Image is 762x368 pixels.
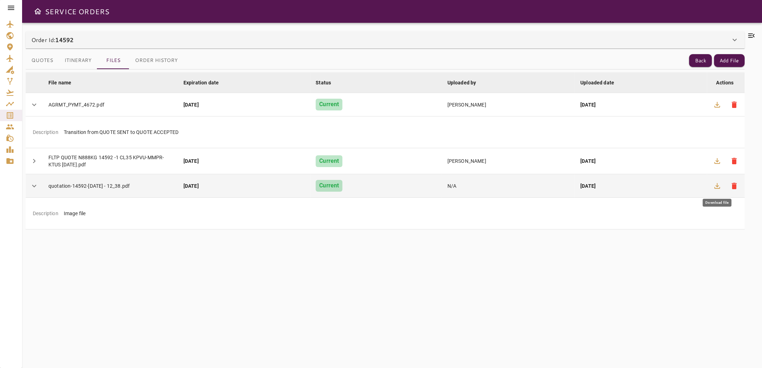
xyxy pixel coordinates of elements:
button: Delete file [726,96,743,113]
span: Uploaded date [580,78,623,87]
div: Current [316,155,342,167]
div: Uploaded by [447,78,476,87]
span: Expiration date [183,78,228,87]
button: Order History [129,52,183,69]
div: [DATE] [183,101,304,108]
span: Uploaded by [447,78,486,87]
p: Order Id: [31,36,73,44]
div: Uploaded date [580,78,614,87]
div: [PERSON_NAME] [447,101,569,108]
button: Itinerary [59,52,97,69]
button: Download file [709,152,726,170]
span: delete [730,182,738,190]
button: Back [689,54,712,67]
h6: SERVICE ORDERS [45,6,109,17]
div: File name [48,78,71,87]
p: Description [33,210,58,217]
button: Open drawer [31,4,45,19]
div: Current [316,99,342,110]
span: chevron_right [30,182,38,190]
span: chevron_right [30,100,38,109]
div: FLTP QUOTE N888KG 14592 -1 CL35 KPVU-MMPR-KTUS [DATE].pdf [48,154,172,168]
button: Delete file [726,177,743,195]
span: File name [48,78,81,87]
span: Status [316,78,340,87]
div: quotation-14592-[DATE] - 12_38.pdf [48,182,172,190]
button: Delete file [726,152,743,170]
div: basic tabs example [26,52,183,69]
div: N/A [447,182,569,190]
button: Files [97,52,129,69]
div: Current [316,180,342,192]
p: Description [33,129,58,136]
div: [DATE] [580,182,701,190]
div: Order Id:14592 [26,31,745,48]
div: Expiration date [183,78,219,87]
button: Download file [709,96,726,113]
div: [DATE] [580,101,701,108]
div: [PERSON_NAME] [447,157,569,165]
span: delete [730,157,738,165]
div: [DATE] [183,157,304,165]
div: Status [316,78,331,87]
button: Add File [714,54,745,67]
span: chevron_right [30,157,38,165]
button: Quotes [26,52,59,69]
p: Image file [64,210,86,217]
div: AGRMT_PYMT_4672.pdf [48,101,172,108]
span: delete [730,100,738,109]
b: 14592 [55,36,73,44]
p: Transition from QUOTE SENT to QUOTE ACCEPTED [64,129,179,136]
div: [DATE] [183,182,304,190]
div: [DATE] [580,157,701,165]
